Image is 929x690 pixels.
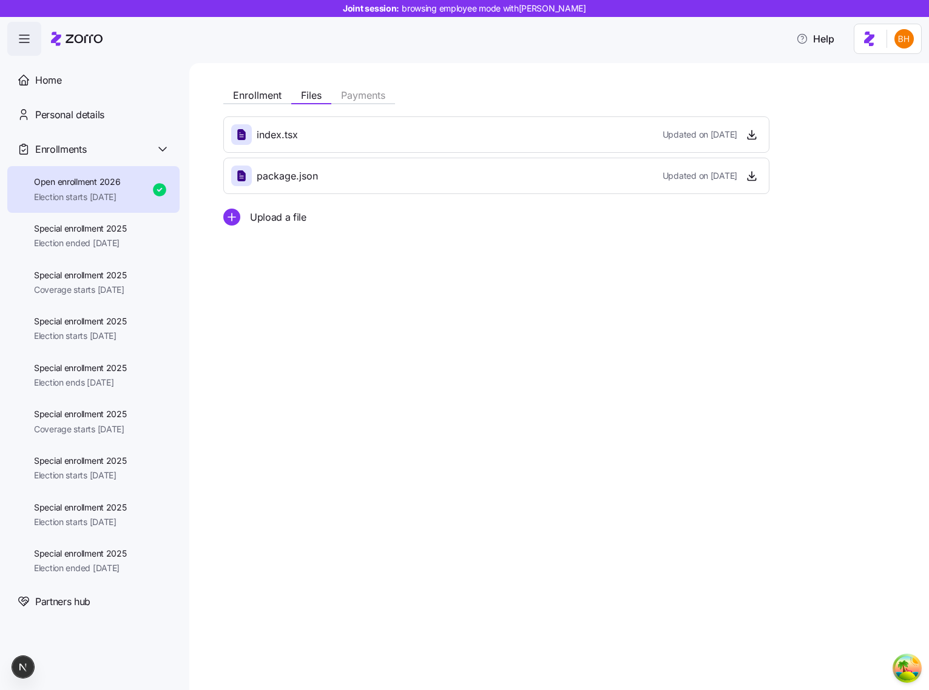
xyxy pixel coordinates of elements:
[34,315,127,327] span: Special enrollment 2025
[250,210,306,225] span: Upload a file
[35,594,90,609] span: Partners hub
[35,142,86,157] span: Enrollments
[34,176,120,188] span: Open enrollment 2026
[402,2,586,15] span: browsing employee mode with [PERSON_NAME]
[786,27,844,51] button: Help
[796,32,834,46] span: Help
[663,170,737,182] span: Updated on [DATE]
[34,469,127,481] span: Election starts [DATE]
[301,90,322,100] span: Files
[34,377,127,389] span: Election ends [DATE]
[34,408,127,420] span: Special enrollment 2025
[233,90,282,100] span: Enrollment
[34,223,127,235] span: Special enrollment 2025
[895,656,919,680] button: Open Tanstack query devtools
[663,129,737,141] span: Updated on [DATE]
[34,237,127,249] span: Election ended [DATE]
[34,191,120,203] span: Election starts [DATE]
[34,516,127,528] span: Election starts [DATE]
[35,107,104,122] span: Personal details
[34,562,127,574] span: Election ended [DATE]
[223,209,240,226] svg: add icon
[34,362,127,374] span: Special enrollment 2025
[34,330,127,342] span: Election starts [DATE]
[34,455,127,467] span: Special enrollment 2025
[35,73,62,88] span: Home
[34,269,127,281] span: Special enrollment 2025
[257,127,298,142] span: index.tsx
[341,90,385,100] span: Payments
[34,501,127,514] span: Special enrollment 2025
[34,548,127,560] span: Special enrollment 2025
[894,29,914,49] img: 4c75172146ef2474b9d2df7702cc87ce
[257,169,318,184] span: package.json
[34,284,127,296] span: Coverage starts [DATE]
[34,423,127,435] span: Coverage starts [DATE]
[343,2,586,15] span: Joint session:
